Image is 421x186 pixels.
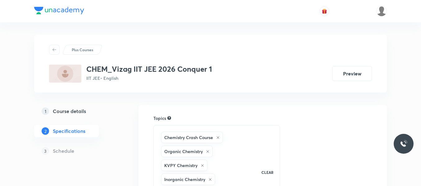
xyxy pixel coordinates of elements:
[42,107,49,115] p: 1
[42,127,49,135] p: 2
[164,176,205,183] h6: Inorganic Chemistry
[261,170,274,175] p: CLEAR
[167,115,171,121] div: Search for topics
[400,140,407,147] img: ttu
[153,115,166,121] h6: Topics
[53,127,85,135] h5: Specifications
[86,65,212,74] h3: CHEM_Vizag IIT JEE 2026 Conquer 1
[164,134,213,141] h6: Chemistry Crash Course
[49,65,81,83] img: 92A754F2-6283-4A27-97B9-94B7DA38F58D_plus.png
[72,47,93,52] p: Plus Courses
[164,162,197,169] h6: KVPY Chemistry
[319,6,329,16] button: avatar
[86,75,212,81] p: IIT JEE • English
[34,7,84,16] a: Company Logo
[42,147,49,155] p: 3
[164,148,203,155] h6: Organic Chemistry
[376,6,387,16] img: LALAM MADHAVI
[332,66,372,81] button: Preview
[34,7,84,14] img: Company Logo
[34,105,119,117] a: 1Course details
[322,8,327,14] img: avatar
[53,107,86,115] h5: Course details
[53,147,74,155] h5: Schedule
